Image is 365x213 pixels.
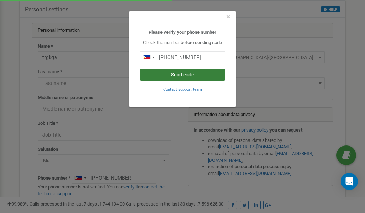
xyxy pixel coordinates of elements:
[226,13,230,21] button: Close
[149,30,216,35] b: Please verify your phone number
[140,39,225,46] p: Check the number before sending code
[226,12,230,21] span: ×
[341,173,358,190] div: Open Intercom Messenger
[140,69,225,81] button: Send code
[140,52,157,63] div: Telephone country code
[163,86,202,92] a: Contact support team
[140,51,225,63] input: 0905 123 4567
